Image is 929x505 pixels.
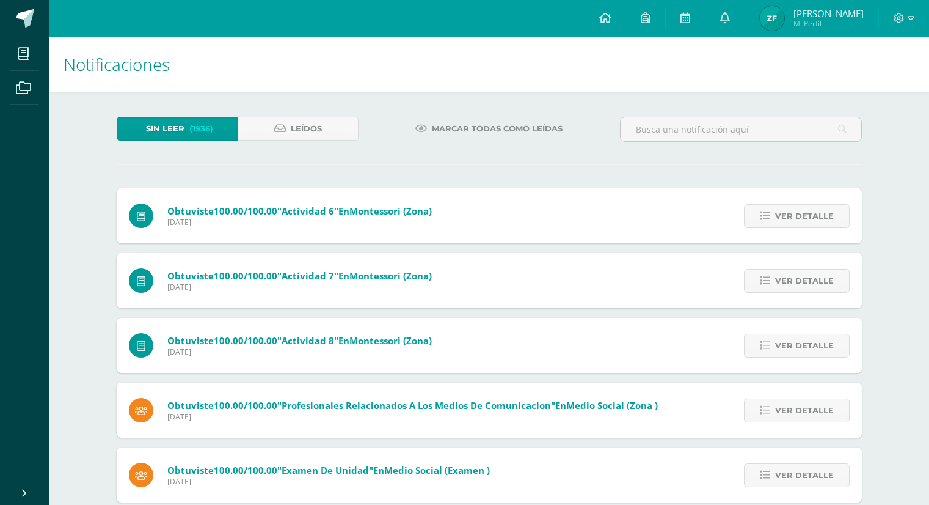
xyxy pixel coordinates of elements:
span: Obtuviste en [167,464,490,476]
span: (1936) [189,117,213,140]
span: [PERSON_NAME] [793,7,864,20]
span: Montessori (zona) [349,270,432,282]
span: Obtuviste en [167,205,432,217]
span: "Examen de unidad" [277,464,373,476]
span: Obtuviste en [167,334,432,347]
span: 100.00/100.00 [214,270,277,282]
input: Busca una notificación aquí [621,117,861,141]
span: [DATE] [167,347,432,357]
span: Montessori (zona) [349,334,432,347]
span: Medio Social (Examen ) [384,464,490,476]
span: "actividad 7" [277,270,338,282]
span: "actividad 8" [277,334,338,347]
span: [DATE] [167,476,490,487]
span: [DATE] [167,217,432,227]
a: Leídos [238,117,359,141]
span: Leídos [291,117,322,140]
span: Ver detalle [775,334,834,357]
span: Marcar todas como leídas [432,117,563,140]
span: 100.00/100.00 [214,464,277,476]
span: Ver detalle [775,270,834,292]
span: Medio Social (Zona ) [566,399,658,411]
span: [DATE] [167,282,432,292]
span: Notificaciones [64,53,170,76]
span: [DATE] [167,411,658,422]
span: 100.00/100.00 [214,205,277,217]
a: Sin leer(1936) [117,117,238,141]
span: Montessori (zona) [349,205,432,217]
span: Sin leer [146,117,184,140]
span: 100.00/100.00 [214,399,277,411]
span: Ver detalle [775,464,834,487]
img: 4cfc9808745d3cedb0454b08547441d5.png [760,6,784,31]
span: "actividad 6" [277,205,338,217]
span: Mi Perfil [793,18,864,29]
span: Obtuviste en [167,399,658,411]
span: "profesionales relacionados a los medios de comunicacion" [277,399,555,411]
span: Obtuviste en [167,270,432,282]
span: Ver detalle [775,205,834,227]
span: 100.00/100.00 [214,334,277,347]
span: Ver detalle [775,399,834,422]
a: Marcar todas como leídas [400,117,578,141]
